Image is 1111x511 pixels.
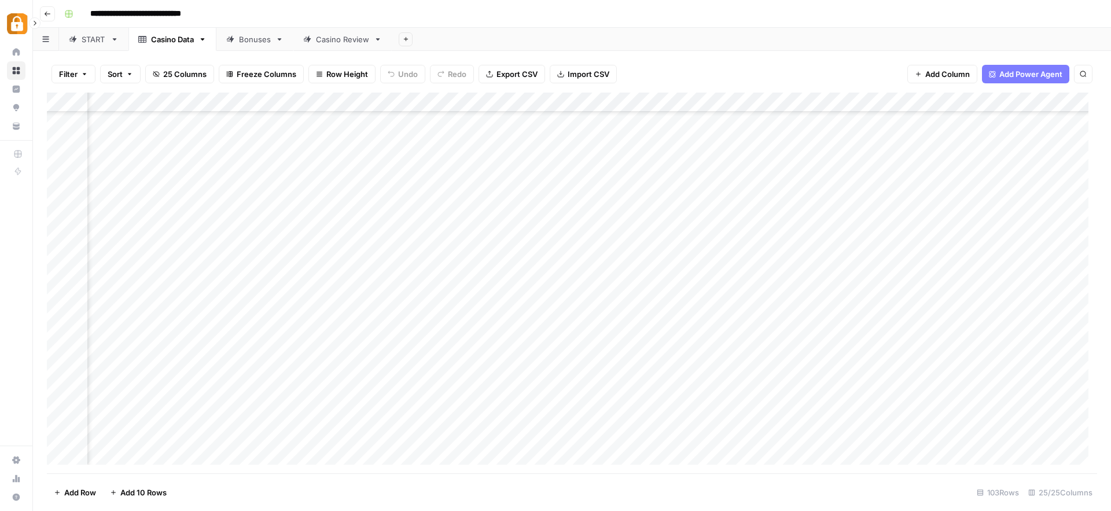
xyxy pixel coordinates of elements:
[239,34,271,45] div: Bonuses
[120,487,167,498] span: Add 10 Rows
[82,34,106,45] div: START
[103,483,174,502] button: Add 10 Rows
[293,28,392,51] a: Casino Review
[7,61,25,80] a: Browse
[380,65,425,83] button: Undo
[496,68,538,80] span: Export CSV
[100,65,141,83] button: Sort
[108,68,123,80] span: Sort
[47,483,103,502] button: Add Row
[316,34,369,45] div: Casino Review
[64,487,96,498] span: Add Row
[51,65,95,83] button: Filter
[982,65,1069,83] button: Add Power Agent
[907,65,977,83] button: Add Column
[163,68,207,80] span: 25 Columns
[550,65,617,83] button: Import CSV
[7,451,25,469] a: Settings
[1024,483,1097,502] div: 25/25 Columns
[999,68,1062,80] span: Add Power Agent
[219,65,304,83] button: Freeze Columns
[568,68,609,80] span: Import CSV
[59,68,78,80] span: Filter
[237,68,296,80] span: Freeze Columns
[7,469,25,488] a: Usage
[128,28,216,51] a: Casino Data
[7,117,25,135] a: Your Data
[7,80,25,98] a: Insights
[7,9,25,38] button: Workspace: Adzz
[7,13,28,34] img: Adzz Logo
[216,28,293,51] a: Bonuses
[7,488,25,506] button: Help + Support
[448,68,466,80] span: Redo
[479,65,545,83] button: Export CSV
[145,65,214,83] button: 25 Columns
[7,98,25,117] a: Opportunities
[308,65,376,83] button: Row Height
[398,68,418,80] span: Undo
[151,34,194,45] div: Casino Data
[430,65,474,83] button: Redo
[59,28,128,51] a: START
[326,68,368,80] span: Row Height
[7,43,25,61] a: Home
[972,483,1024,502] div: 103 Rows
[925,68,970,80] span: Add Column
